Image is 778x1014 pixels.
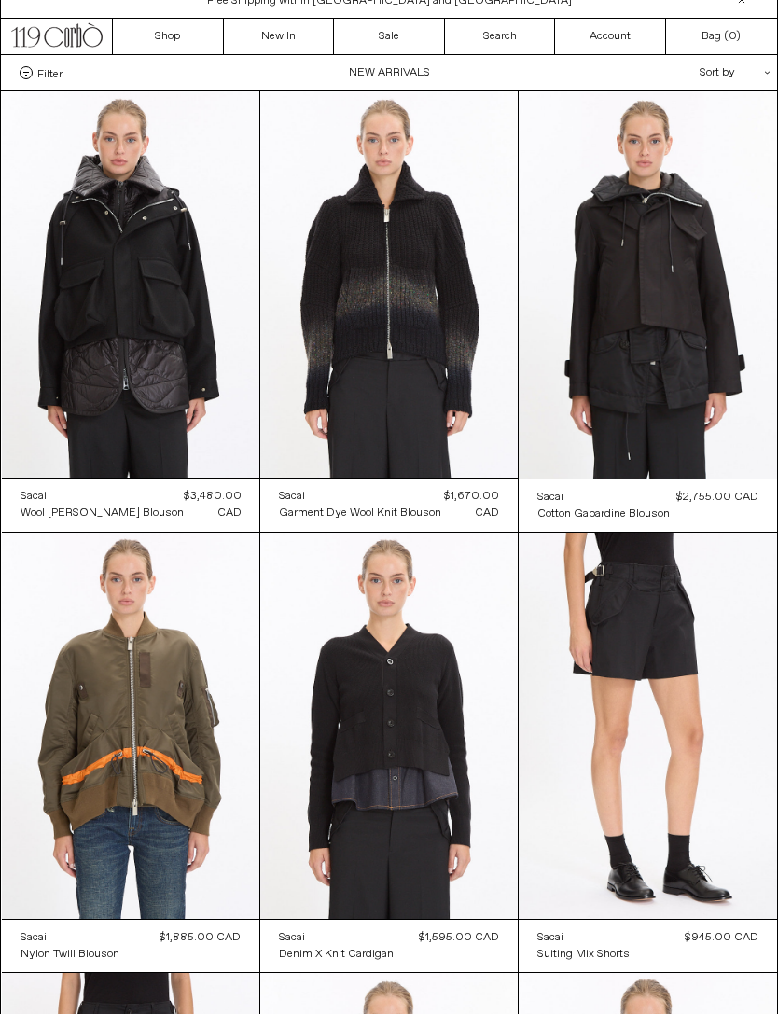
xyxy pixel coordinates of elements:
div: Denim x Knit Cardigan [279,947,394,963]
div: $2,755.00 CAD [676,489,758,506]
a: Wool [PERSON_NAME] Blouson [21,505,184,521]
div: $3,480.00 CAD [184,488,242,521]
a: Shop [113,19,224,54]
a: Search [445,19,556,54]
a: Sacai [21,488,184,505]
div: Sacai [537,490,563,506]
img: Sacai Cotton Gabardine Blouson [519,91,776,479]
a: Nylon Twill Blouson [21,946,119,963]
img: Sacai Denim x Knit Cardigan [260,533,518,919]
div: Suiting Mix Shorts [537,947,630,963]
a: Bag () [666,19,777,54]
a: Suiting Mix Shorts [537,946,630,963]
a: Sacai [21,929,119,946]
div: $1,885.00 CAD [160,929,241,946]
div: $1,670.00 CAD [441,488,499,521]
div: Sacai [279,930,305,946]
div: Sacai [21,489,47,505]
img: Sacai Garment Dye Wool [260,91,518,478]
a: New In [224,19,335,54]
a: Sacai [537,489,670,506]
a: Sacai [279,929,394,946]
div: Sacai [279,489,305,505]
div: Sort by [590,55,758,90]
a: Account [555,19,666,54]
a: Denim x Knit Cardigan [279,946,394,963]
a: Sale [334,19,445,54]
div: Sacai [21,930,47,946]
a: Sacai [537,929,630,946]
img: Sacai Suiting Mix Shorts [519,533,776,920]
span: ) [729,28,741,45]
span: 0 [729,29,736,44]
a: Garment Dye Wool Knit Blouson [279,505,441,521]
div: Cotton Gabardine Blouson [537,507,670,522]
span: Filter [37,66,63,79]
img: Sacai Nylon Twill Blouson [2,533,259,919]
div: Nylon Twill Blouson [21,947,119,963]
a: Sacai [279,488,441,505]
div: $945.00 CAD [685,929,758,946]
div: $1,595.00 CAD [419,929,499,946]
div: Sacai [537,930,563,946]
img: Sacai Wool Melton Blouson [2,91,259,478]
a: Cotton Gabardine Blouson [537,506,670,522]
